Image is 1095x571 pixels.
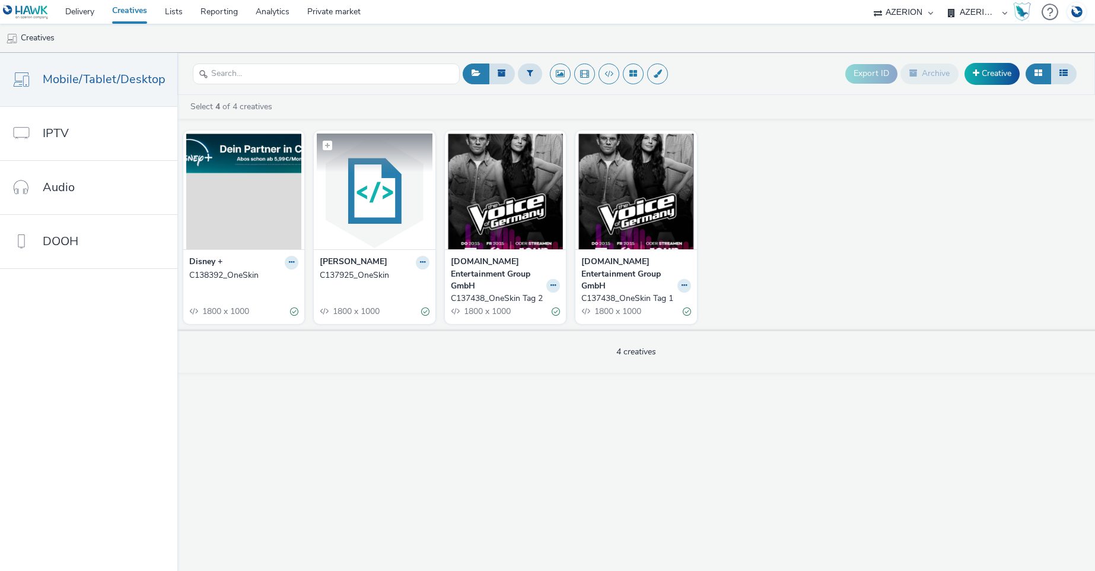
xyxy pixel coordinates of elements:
[320,269,429,281] a: C137925_OneSkin
[189,269,298,281] a: C138392_OneSkin
[965,63,1020,84] a: Creative
[845,64,897,83] button: Export ID
[581,256,674,292] strong: [DOMAIN_NAME] Entertainment Group GmbH
[193,64,460,84] input: Search...
[451,256,543,292] strong: [DOMAIN_NAME] Entertainment Group GmbH
[186,134,301,249] img: C138392_OneSkin visual
[43,125,69,142] span: IPTV
[215,101,220,112] strong: 4
[616,346,656,357] span: 4 creatives
[1051,64,1077,84] button: Table
[1013,2,1031,21] img: Hawk Academy
[581,293,690,304] a: C137438_OneSkin Tag 1
[1013,2,1036,21] a: Hawk Academy
[201,306,249,317] span: 1800 x 1000
[43,179,75,196] span: Audio
[578,134,693,249] img: C137438_OneSkin Tag 1 visual
[451,293,560,304] a: C137438_OneSkin Tag 2
[900,64,959,84] button: Archive
[552,306,560,318] div: Valid
[448,134,563,249] img: C137438_OneSkin Tag 2 visual
[189,256,222,269] strong: Disney +
[189,269,294,281] div: C138392_OneSkin
[317,134,432,249] img: C137925_OneSkin visual
[320,256,387,269] strong: [PERSON_NAME]
[43,71,165,88] span: Mobile/Tablet/Desktop
[290,306,298,318] div: Valid
[451,293,555,304] div: C137438_OneSkin Tag 2
[3,5,49,20] img: undefined Logo
[320,269,424,281] div: C137925_OneSkin
[683,306,691,318] div: Valid
[421,306,429,318] div: Valid
[6,33,18,45] img: mobile
[1026,64,1051,84] button: Grid
[189,101,277,112] a: Select of 4 creatives
[332,306,380,317] span: 1800 x 1000
[463,306,511,317] span: 1800 x 1000
[593,306,641,317] span: 1800 x 1000
[43,233,78,250] span: DOOH
[1068,2,1086,22] img: Account DE
[581,293,686,304] div: C137438_OneSkin Tag 1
